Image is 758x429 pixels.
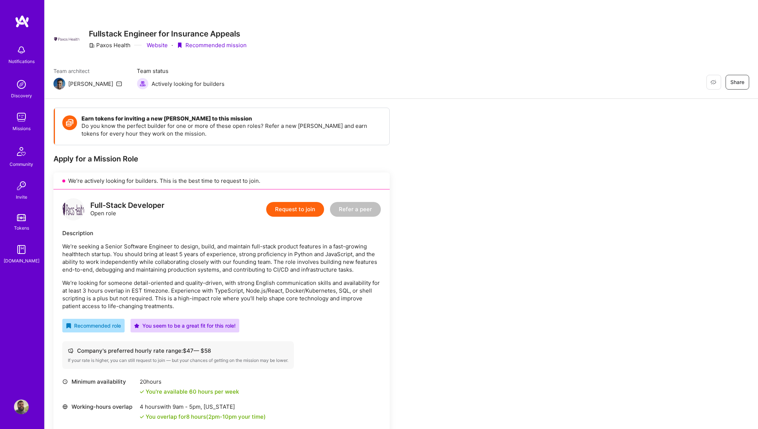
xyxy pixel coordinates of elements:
i: icon RecommendedBadge [66,323,71,328]
img: Invite [14,178,29,193]
div: Working-hours overlap [62,403,136,411]
i: icon Check [140,390,144,394]
div: If your rate is higher, you can still request to join — but your chances of getting on the missio... [68,357,288,363]
div: We’re actively looking for builders. This is the best time to request to join. [53,172,390,189]
a: User Avatar [12,400,31,414]
img: User Avatar [14,400,29,414]
div: 20 hours [140,378,239,386]
div: Apply for a Mission Role [53,154,390,164]
i: icon CompanyGray [89,42,95,48]
button: Share [726,75,749,90]
span: Share [730,79,744,86]
a: Website [145,41,168,49]
div: Recommended mission [177,41,247,49]
div: Tokens [14,224,29,232]
div: [PERSON_NAME] [68,80,113,88]
img: Actively looking for builders [137,78,149,90]
div: Discovery [11,92,32,100]
div: Minimum availability [62,378,136,386]
img: discovery [14,77,29,92]
p: We’re looking for someone detail-oriented and quality-driven, with strong English communication s... [62,279,381,310]
h3: Fullstack Engineer for Insurance Appeals [89,29,247,38]
img: logo [15,15,29,28]
img: Token icon [62,115,77,130]
span: Team status [137,67,225,75]
img: Company Logo [53,36,80,42]
p: We’re seeking a Senior Software Engineer to design, build, and maintain full-stack product featur... [62,243,381,273]
img: teamwork [14,110,29,125]
div: You seem to be a great fit for this role! [134,322,236,329]
div: Description [62,229,381,237]
div: Full-Stack Developer [90,202,164,209]
h4: Earn tokens for inviting a new [PERSON_NAME] to this mission [81,115,382,122]
div: · [171,41,173,49]
span: Team architect [53,67,122,75]
div: Recommended role [66,322,121,329]
div: Open role [90,202,164,217]
img: tokens [17,214,26,221]
span: Actively looking for builders [152,80,225,88]
i: icon World [62,404,68,409]
div: Paxos Health [89,41,131,49]
i: icon Clock [62,379,68,384]
div: You're available 60 hours per week [140,388,239,395]
div: Notifications [8,57,35,65]
i: icon PurpleStar [134,323,139,328]
button: Request to join [266,202,324,217]
img: guide book [14,242,29,257]
p: Do you know the perfect builder for one or more of these open roles? Refer a new [PERSON_NAME] an... [81,122,382,137]
img: bell [14,43,29,57]
img: Team Architect [53,78,65,90]
div: Community [10,160,33,168]
div: [DOMAIN_NAME] [4,257,39,265]
i: icon Cash [68,348,73,353]
div: Invite [16,193,27,201]
img: Community [13,143,30,160]
i: icon EyeClosed [710,79,716,85]
div: Company's preferred hourly rate range: $ 47 — $ 58 [68,347,288,355]
i: icon PurpleRibbon [177,42,182,48]
div: You overlap for 8 hours ( your time) [146,413,266,421]
div: 4 hours with [US_STATE] [140,403,266,411]
i: icon Check [140,415,144,419]
button: Refer a peer [330,202,381,217]
div: Missions [13,125,31,132]
span: 9am - 5pm , [171,403,204,410]
i: icon Mail [116,81,122,87]
span: 2pm - 10pm [208,413,237,420]
img: logo [62,198,84,220]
